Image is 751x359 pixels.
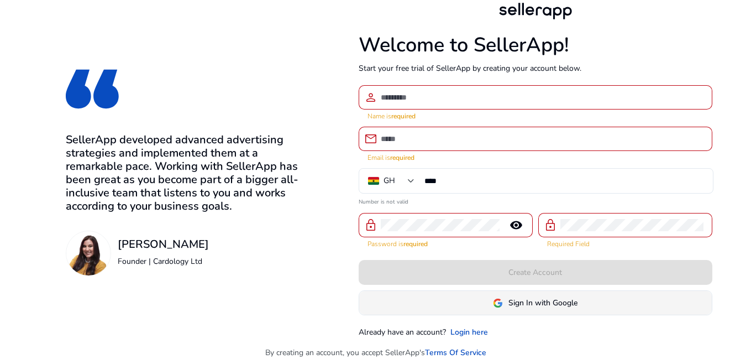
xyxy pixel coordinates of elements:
[425,347,486,358] a: Terms Of Service
[66,133,302,213] h3: SellerApp developed advanced advertising strategies and implemented them at a remarkable pace. Wo...
[359,195,712,206] mat-error: Number is not valid
[547,237,703,249] mat-error: Required Field
[391,112,416,121] strong: required
[364,91,377,104] span: person
[544,218,557,232] span: lock
[403,240,428,248] strong: required
[364,132,377,145] span: email
[367,151,703,163] mat-error: Email is
[364,218,377,232] span: lock
[118,238,209,251] h3: [PERSON_NAME]
[359,63,712,74] p: Start your free trial of SellerApp by creating your account below.
[359,33,712,57] h1: Welcome to SellerApp!
[118,256,209,267] p: Founder | Cardology Ltd
[359,290,712,315] button: Sign In with Google
[508,297,577,309] span: Sign In with Google
[384,175,395,187] div: GH
[367,237,524,249] mat-error: Password is
[359,326,446,338] p: Already have an account?
[450,326,488,338] a: Login here
[493,298,503,308] img: google-logo.svg
[367,110,703,121] mat-error: Name is
[503,218,529,232] mat-icon: remove_red_eye
[390,153,414,162] strong: required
